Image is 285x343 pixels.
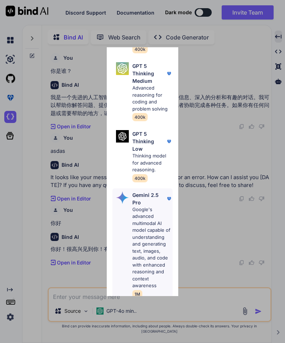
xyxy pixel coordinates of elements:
span: 400k [132,113,148,121]
p: GPT 5 Thinking Low [132,130,165,152]
p: Google's advanced multimodal AI model capable of understanding and generating text, images, audio... [132,206,172,289]
img: Pick Models [116,62,129,75]
span: 400k [132,45,148,53]
p: Gemini 2.5 Pro [132,191,165,206]
img: Pick Models [116,191,129,204]
img: premium [165,195,173,202]
p: GPT 5 Thinking Medium [132,62,165,85]
p: Advanced reasoning for coding and problem solving [132,85,172,112]
img: premium [165,70,173,77]
span: 1M [132,290,142,298]
img: premium [165,138,173,145]
img: Pick Models [116,130,129,143]
p: Thinking model for advanced reasoning. [132,152,172,173]
span: 400k [132,174,148,182]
